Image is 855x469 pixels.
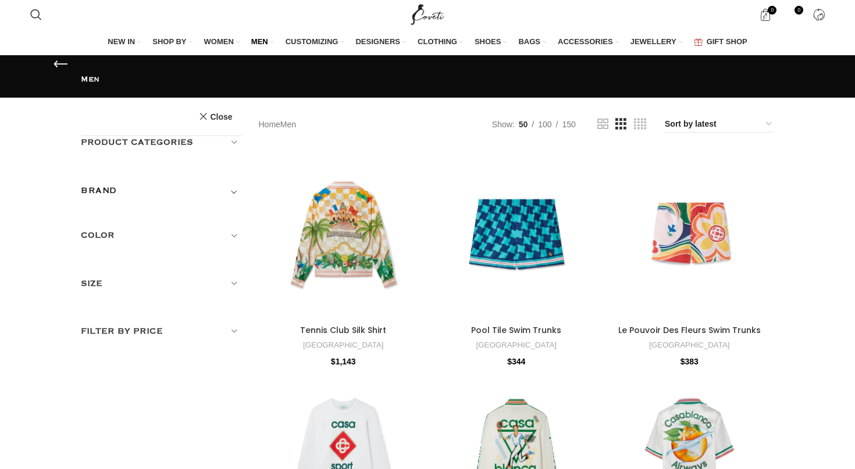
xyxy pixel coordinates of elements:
h5: Product categories [81,136,241,149]
span: 100 [538,120,551,129]
span: 0 [795,6,803,15]
h5: BRAND [81,184,117,197]
a: 0 [780,3,804,26]
div: My Wishlist [780,3,804,26]
a: 0 [753,3,777,26]
a: [GEOGRAPHIC_DATA] [303,341,383,349]
a: Home [259,118,280,131]
a: GIFT SHOP [694,30,747,55]
a: 150 [558,118,579,131]
a: Pool Tile Swim Trunks [471,324,561,336]
a: Go back [52,56,69,73]
a: ACCESSORIES [558,30,619,55]
h5: Filter by price [81,325,241,338]
span: SHOES [475,37,501,47]
a: SHOP BY [152,30,192,55]
span: MEN [251,37,268,47]
span: Show [492,118,515,131]
span: $ [507,357,512,366]
a: NEW IN [108,30,141,55]
a: CUSTOMIZING [286,30,344,55]
bdi: 383 [681,357,699,366]
a: Grid view 4 [634,117,646,131]
span: WOMEN [204,37,234,47]
span: BAGS [518,37,540,47]
span: Men [280,118,296,131]
a: BAGS [518,30,546,55]
div: Toggle filter [81,184,241,205]
span: $ [681,357,685,366]
bdi: 344 [507,357,525,366]
a: JEWELLERY [630,30,682,55]
h5: Size [81,277,241,290]
a: WOMEN [204,30,240,55]
span: DESIGNERS [355,37,400,47]
span: CLOTHING [418,37,457,47]
nav: Breadcrumb [259,118,297,131]
span: CUSTOMIZING [286,37,339,47]
a: Search [24,3,48,26]
span: NEW IN [108,37,135,47]
a: CLOTHING [418,30,463,55]
a: Tennis Club Silk Shirt [300,324,386,336]
span: SHOP BY [152,37,186,47]
span: $ [331,357,336,366]
bdi: 1,143 [331,357,356,366]
img: GiftBag [694,38,703,46]
span: 150 [562,120,575,129]
select: Shop order [664,116,774,133]
span: GIFT SHOP [707,37,747,47]
a: 50 [515,118,532,131]
a: DESIGNERS [355,30,406,55]
div: Main navigation [24,30,831,55]
a: SHOES [475,30,507,55]
h1: Men [81,73,774,85]
a: [GEOGRAPHIC_DATA] [476,341,557,349]
h5: Color [81,229,241,242]
a: Grid view 2 [597,117,608,131]
a: 100 [534,118,555,131]
a: Close [199,109,233,124]
a: Grid view 3 [615,117,626,131]
span: 50 [519,120,528,129]
a: Le Pouvoir Des Fleurs Swim Trunks [618,324,761,336]
a: [GEOGRAPHIC_DATA] [649,341,729,349]
span: JEWELLERY [630,37,676,47]
a: MEN [251,30,274,55]
a: Site logo [408,9,447,19]
span: 0 [768,6,776,15]
span: ACCESSORIES [558,37,613,47]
